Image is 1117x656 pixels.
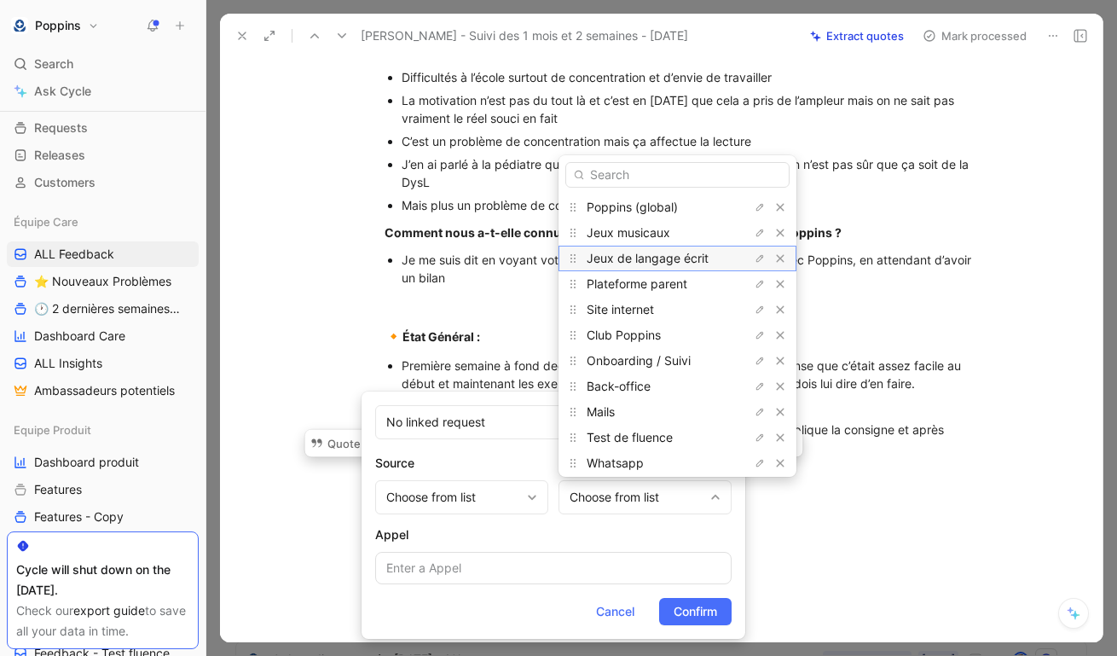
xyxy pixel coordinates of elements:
span: Club Poppins [587,328,661,342]
div: Site internet [558,297,796,322]
div: Whatsapp [558,450,796,476]
div: Plateforme parent [558,271,796,297]
div: Back-office [558,374,796,399]
div: Onboarding / Suivi [558,348,796,374]
div: Jeux de langage écrit [558,246,796,271]
span: Poppins (global) [587,200,678,214]
span: Plateforme parent [587,276,687,291]
div: Club Poppins [558,322,796,348]
div: Jeux musicaux [558,220,796,246]
input: Search [565,162,790,188]
span: Test de fluence [587,430,673,444]
div: Test de fluence [558,425,796,450]
span: Jeux musicaux [587,225,670,240]
span: Site internet [587,302,654,316]
div: Poppins (global) [558,194,796,220]
span: Mails [587,404,615,419]
div: Mails [558,399,796,425]
span: Whatsapp [587,456,644,470]
span: Onboarding / Suivi [587,353,691,368]
span: Jeux de langage écrit [587,251,709,265]
span: Back-office [587,379,651,393]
